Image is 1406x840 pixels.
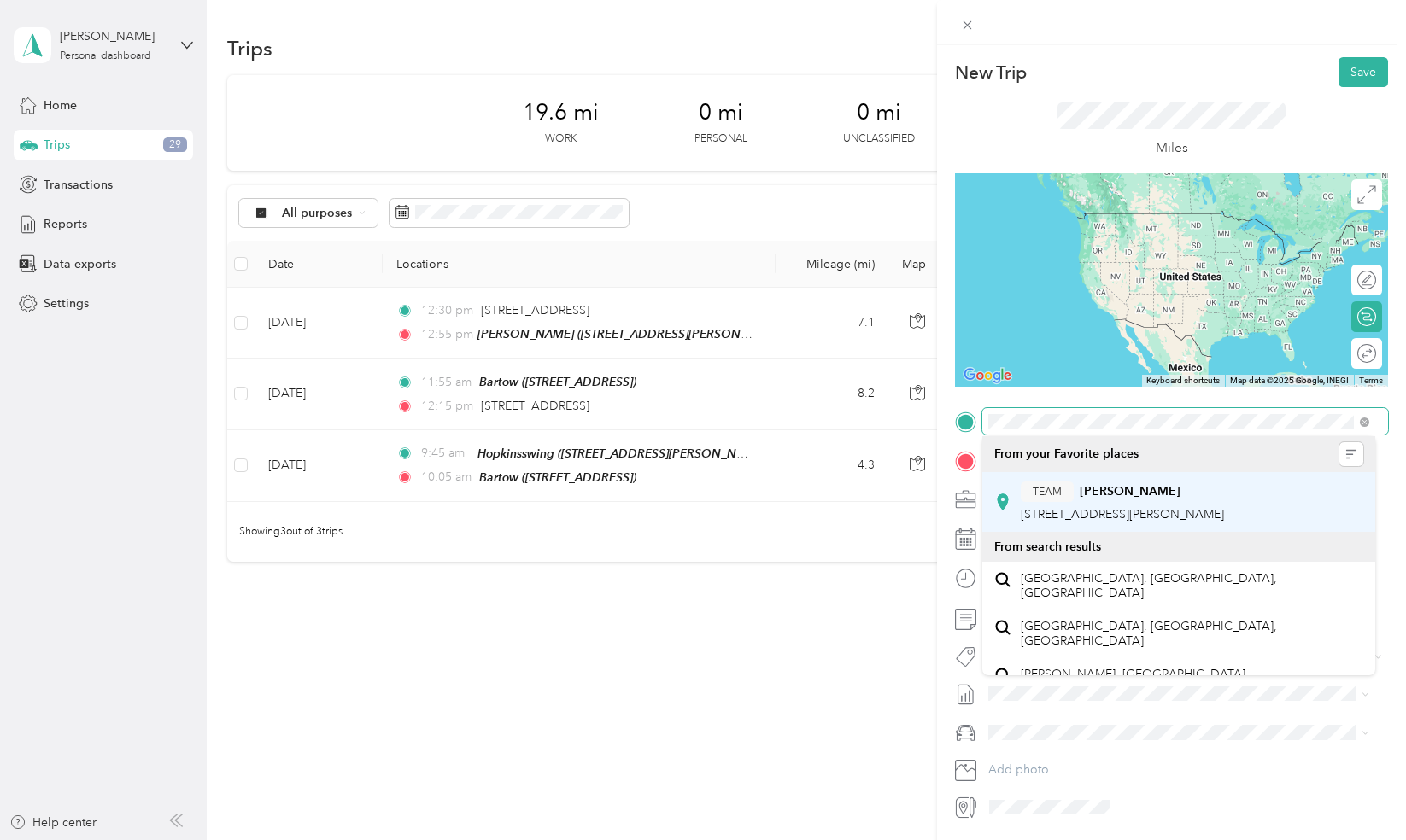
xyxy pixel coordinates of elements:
button: Save [1339,57,1388,87]
button: TEAM [1021,481,1074,503]
span: TEAM [1033,484,1062,499]
span: From your Favorite places [994,446,1139,462]
span: [PERSON_NAME], [GEOGRAPHIC_DATA] [1021,667,1245,682]
span: [STREET_ADDRESS][PERSON_NAME] [1021,507,1224,522]
strong: [PERSON_NAME] [1080,484,1180,499]
a: Open this area in Google Maps (opens a new window) [959,365,1016,387]
button: Keyboard shortcuts [1146,375,1220,387]
p: New Trip [955,61,1027,85]
button: Add photo [982,758,1388,782]
span: Map data ©2025 Google, INEGI [1230,376,1349,385]
img: Google [959,365,1016,387]
span: From search results [994,540,1101,554]
span: [GEOGRAPHIC_DATA], [GEOGRAPHIC_DATA], [GEOGRAPHIC_DATA] [1021,619,1363,649]
span: [GEOGRAPHIC_DATA], [GEOGRAPHIC_DATA], [GEOGRAPHIC_DATA] [1021,571,1363,601]
iframe: Everlance-gr Chat Button Frame [1310,744,1406,840]
p: Miles [1156,137,1188,159]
